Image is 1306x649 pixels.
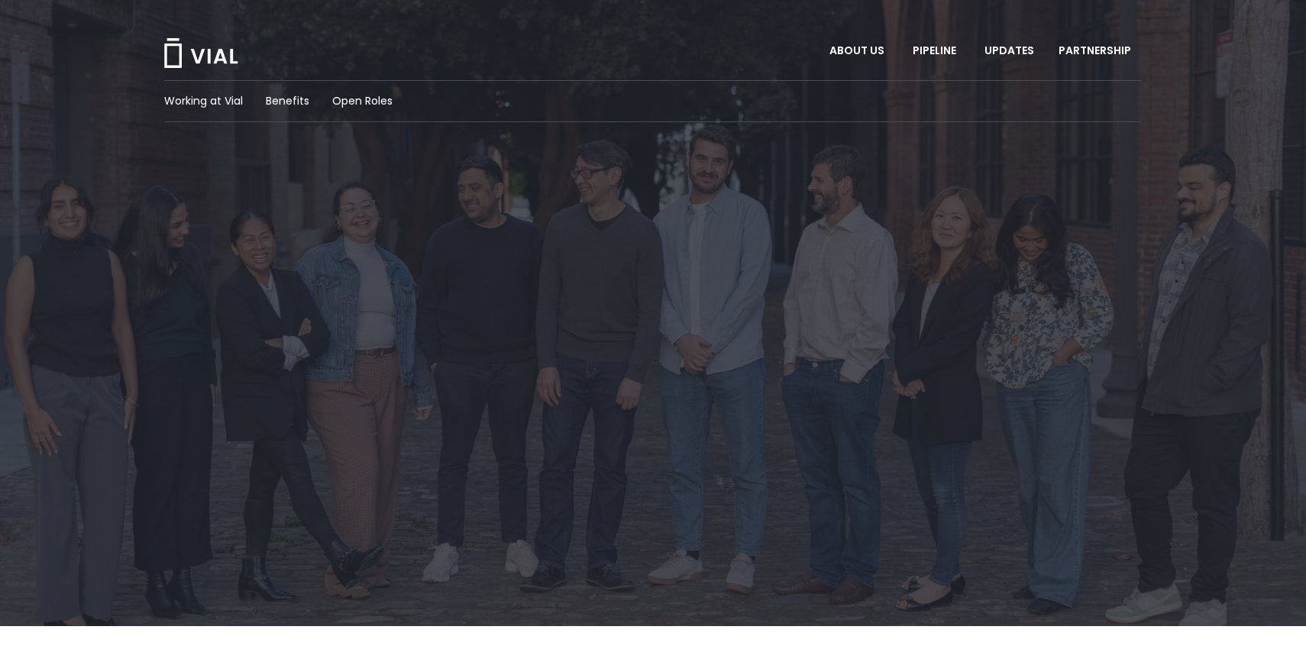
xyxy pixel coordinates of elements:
[972,38,1046,64] a: UPDATES
[164,93,243,109] a: Working at Vial
[1046,38,1147,64] a: PARTNERSHIPMenu Toggle
[163,38,239,68] img: Vial Logo
[332,93,393,109] a: Open Roles
[817,38,900,64] a: ABOUT USMenu Toggle
[900,38,971,64] a: PIPELINEMenu Toggle
[266,93,309,109] a: Benefits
